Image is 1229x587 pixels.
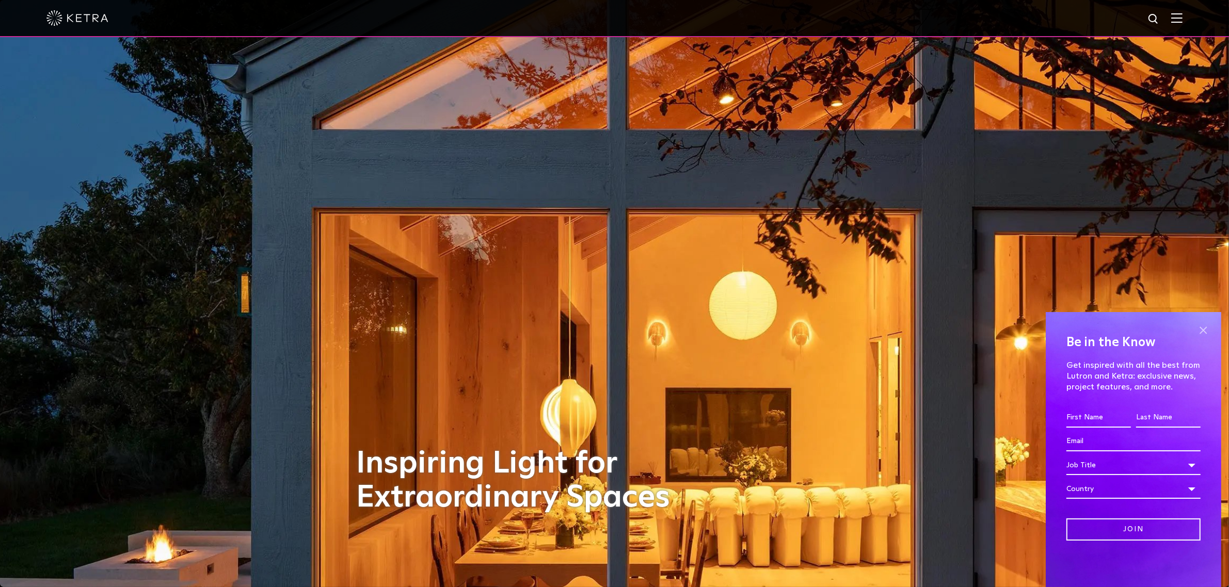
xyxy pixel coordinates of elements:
input: Join [1066,518,1201,541]
p: Get inspired with all the best from Lutron and Ketra: exclusive news, project features, and more. [1066,360,1201,392]
img: ketra-logo-2019-white [46,10,108,26]
input: First Name [1066,408,1131,428]
img: search icon [1147,13,1160,26]
h1: Inspiring Light for Extraordinary Spaces [357,447,692,515]
input: Email [1066,432,1201,451]
div: Country [1066,479,1201,499]
img: Hamburger%20Nav.svg [1171,13,1183,23]
input: Last Name [1136,408,1201,428]
h4: Be in the Know [1066,333,1201,352]
div: Job Title [1066,455,1201,475]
